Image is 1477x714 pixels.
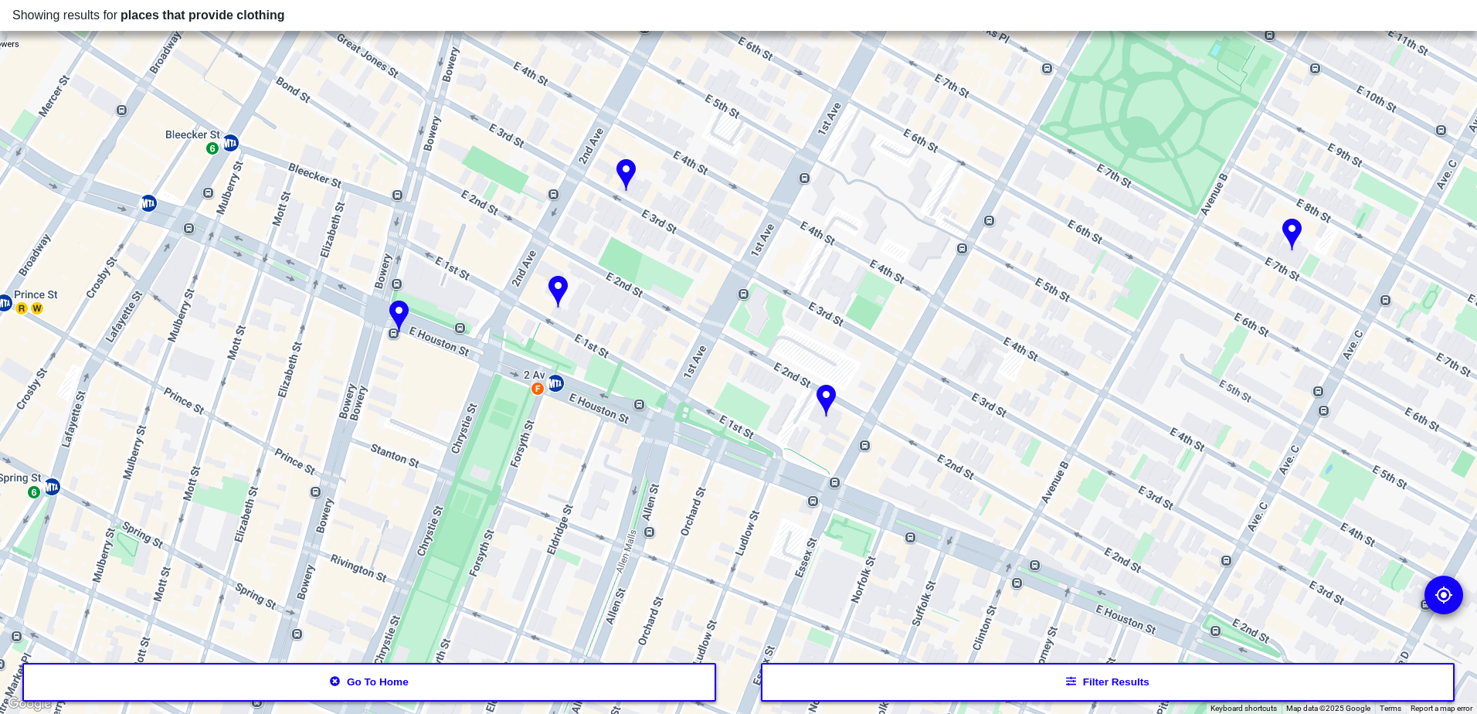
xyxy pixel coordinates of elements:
img: go to my location [1435,586,1453,604]
button: Filter results [761,663,1455,702]
a: Terms (opens in new tab) [1380,704,1401,712]
span: places that provide clothing [121,8,284,22]
a: Report a map error [1411,704,1472,712]
button: Keyboard shortcuts [1210,703,1277,714]
button: Go to home [22,663,717,702]
a: Open this area in Google Maps (opens a new window) [4,694,55,714]
img: Google [4,694,55,714]
div: Showing results for [12,6,1465,25]
span: Map data ©2025 Google [1286,704,1370,712]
